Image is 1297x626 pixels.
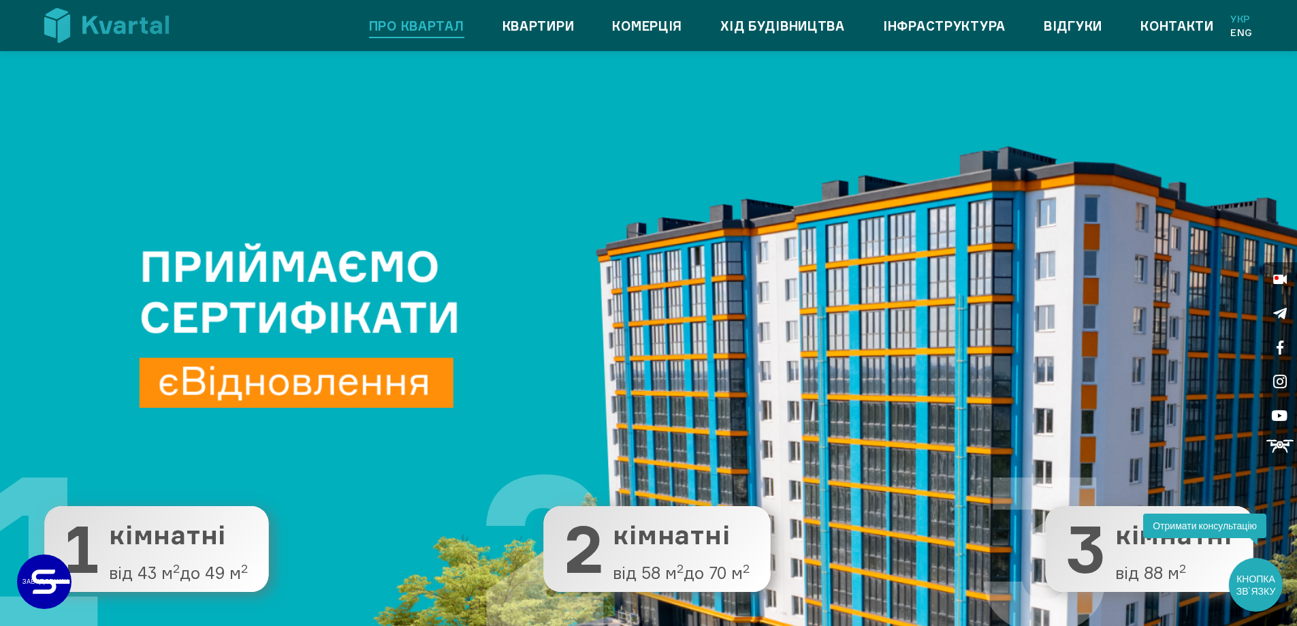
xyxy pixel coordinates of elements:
[613,564,750,582] span: від 58 м до 70 м
[1143,514,1266,538] div: Отримати консультацію
[612,15,682,37] a: Комерція
[109,521,248,550] span: кімнатні
[1066,516,1106,582] span: 3
[1179,561,1186,576] sup: 2
[44,8,169,43] img: Kvartal
[22,578,69,585] text: ЗАБУДОВНИК
[720,15,845,37] a: Хід будівництва
[1230,12,1253,26] a: Укр
[677,561,684,576] sup: 2
[65,516,99,582] span: 1
[1115,521,1232,550] span: кімнатні
[502,15,575,37] a: Квартири
[543,506,770,592] button: 2 2 кімнатні від 58 м2до 70 м2
[44,506,268,592] button: 1 1 кімнатні від 43 м2до 49 м2
[369,15,464,37] a: Про квартал
[1230,559,1281,610] div: КНОПКА ЗВ`ЯЗКУ
[241,561,248,576] sup: 2
[613,521,750,550] span: кімнатні
[109,564,248,582] span: від 43 м до 49 м
[564,516,603,582] span: 2
[1044,15,1102,37] a: Відгуки
[173,561,180,576] sup: 2
[17,554,71,609] a: ЗАБУДОВНИК
[1046,506,1253,592] button: 3 3 кімнатні від 88 м2
[1115,564,1232,582] span: від 88 м
[1230,26,1253,40] a: Eng
[1140,15,1214,37] a: Контакти
[883,15,1006,37] a: Інфраструктура
[743,561,750,576] sup: 2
